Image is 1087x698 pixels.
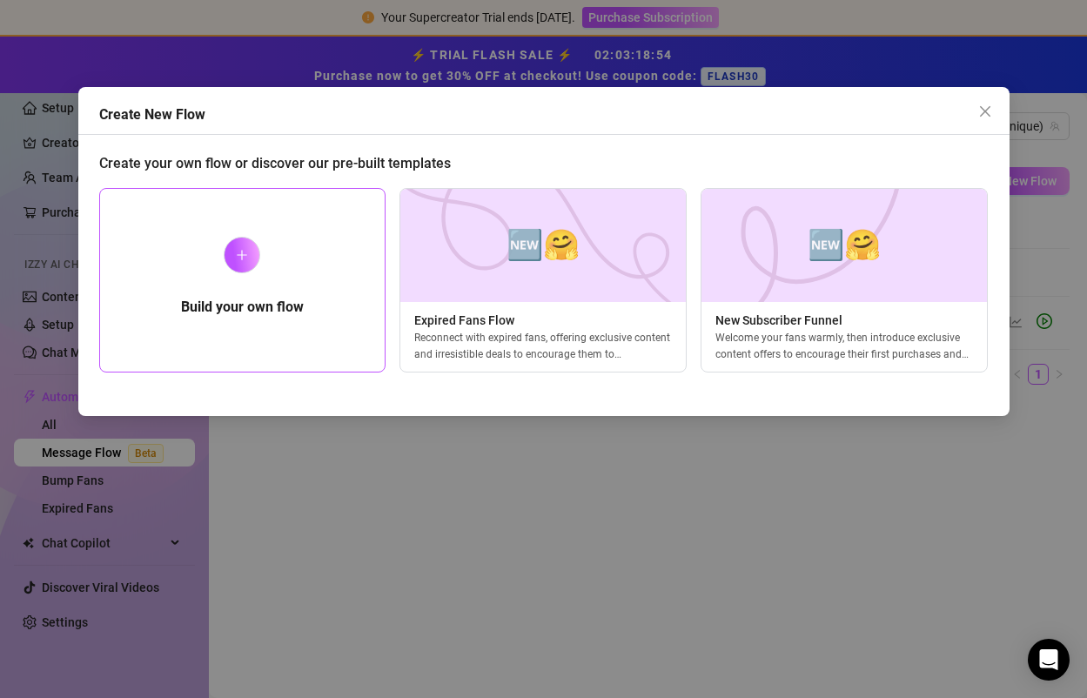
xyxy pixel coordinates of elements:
span: Close [971,104,999,118]
span: plus [236,249,248,261]
span: 🆕🤗 [507,222,580,268]
button: Close [971,97,999,125]
h5: Build your own flow [181,297,304,318]
span: Create your own flow or discover our pre-built templates [99,155,451,171]
span: close [978,104,992,118]
div: Welcome your fans warmly, then introduce exclusive content offers to encourage their first purcha... [701,330,987,361]
div: Create New Flow [99,104,1010,125]
span: Expired Fans Flow [400,311,686,330]
div: Open Intercom Messenger [1028,639,1070,681]
div: Reconnect with expired fans, offering exclusive content and irresistible deals to encourage them ... [400,330,686,361]
span: 🆕🤗 [808,222,881,268]
span: New Subscriber Funnel [701,311,987,330]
